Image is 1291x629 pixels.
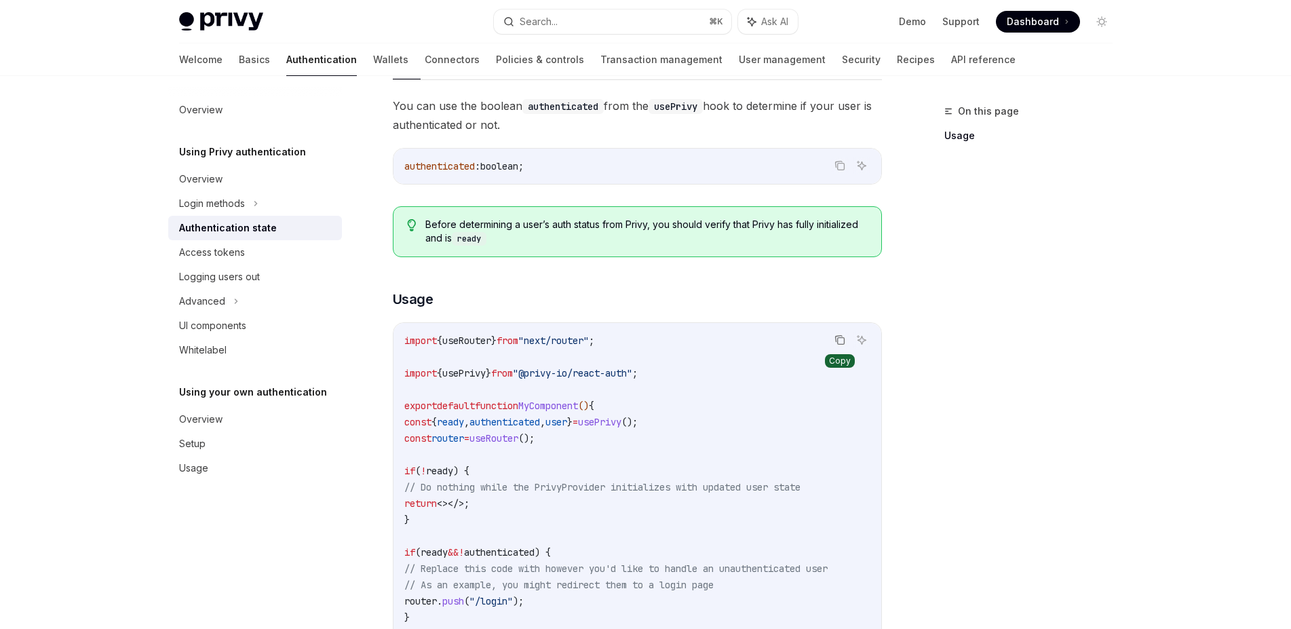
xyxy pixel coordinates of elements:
img: light logo [179,12,263,31]
span: "/login" [469,595,513,607]
span: const [404,416,431,428]
div: Setup [179,436,206,452]
span: } [486,367,491,379]
a: Logging users out [168,265,342,289]
span: , [540,416,545,428]
a: User management [739,43,826,76]
button: Ask AI [738,9,798,34]
span: ready [426,465,453,477]
span: function [475,400,518,412]
a: Connectors [425,43,480,76]
div: Login methods [179,195,245,212]
span: ( [464,595,469,607]
span: "next/router" [518,335,589,347]
span: ( [415,546,421,558]
div: Logging users out [179,269,260,285]
span: ⌘ K [709,16,723,27]
span: ) { [535,546,551,558]
a: Authentication [286,43,357,76]
div: Authentication state [179,220,277,236]
span: authenticated [469,416,540,428]
a: Authentication state [168,216,342,240]
span: (); [621,416,638,428]
span: You can use the boolean from the hook to determine if your user is authenticated or not. [393,96,882,134]
a: Dashboard [996,11,1080,33]
span: && [448,546,459,558]
div: Overview [179,411,223,427]
span: ; [589,335,594,347]
span: authenticated [464,546,535,558]
span: ; [518,160,524,172]
div: Search... [520,14,558,30]
span: : [475,160,480,172]
span: from [491,367,513,379]
span: authenticated [404,160,475,172]
button: Ask AI [853,157,870,174]
a: Transaction management [600,43,722,76]
div: Whitelabel [179,342,227,358]
span: } [404,611,410,624]
div: Usage [179,460,208,476]
span: router [431,432,464,444]
span: const [404,432,431,444]
span: ( [415,465,421,477]
a: Overview [168,167,342,191]
div: Advanced [179,293,225,309]
a: Overview [168,407,342,432]
span: ); [513,595,524,607]
span: import [404,335,437,347]
span: ! [421,465,426,477]
span: On this page [958,103,1019,119]
span: = [464,432,469,444]
a: Setup [168,432,342,456]
a: API reference [951,43,1016,76]
a: UI components [168,313,342,338]
span: = [573,416,578,428]
span: ; [632,367,638,379]
span: push [442,595,464,607]
span: Before determining a user’s auth status from Privy, you should verify that Privy has fully initia... [425,218,867,246]
div: Access tokens [179,244,245,261]
h5: Using your own authentication [179,384,327,400]
span: router [404,595,437,607]
span: user [545,416,567,428]
span: return [404,497,437,510]
div: Copy [825,354,855,368]
span: boolean [480,160,518,172]
span: export [404,400,437,412]
span: ; [464,497,469,510]
span: useRouter [469,432,518,444]
span: ) { [453,465,469,477]
a: Access tokens [168,240,342,265]
span: // Replace this code with however you'd like to handle an unauthenticated user [404,563,828,575]
span: , [464,416,469,428]
span: <></> [437,497,464,510]
span: "@privy-io/react-auth" [513,367,632,379]
a: Wallets [373,43,408,76]
span: from [497,335,518,347]
a: Whitelabel [168,338,342,362]
button: Copy the contents from the code block [831,331,849,349]
span: useRouter [442,335,491,347]
span: ready [437,416,464,428]
span: usePrivy [442,367,486,379]
code: ready [452,232,486,246]
span: } [567,416,573,428]
a: Basics [239,43,270,76]
a: Policies & controls [496,43,584,76]
span: default [437,400,475,412]
code: authenticated [522,99,604,114]
div: Overview [179,171,223,187]
span: MyComponent [518,400,578,412]
span: (); [518,432,535,444]
span: ready [421,546,448,558]
span: . [437,595,442,607]
button: Toggle dark mode [1091,11,1113,33]
span: } [404,514,410,526]
span: { [437,335,442,347]
span: Usage [393,290,433,309]
svg: Tip [407,219,417,231]
a: Recipes [897,43,935,76]
span: { [437,367,442,379]
code: usePrivy [649,99,703,114]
